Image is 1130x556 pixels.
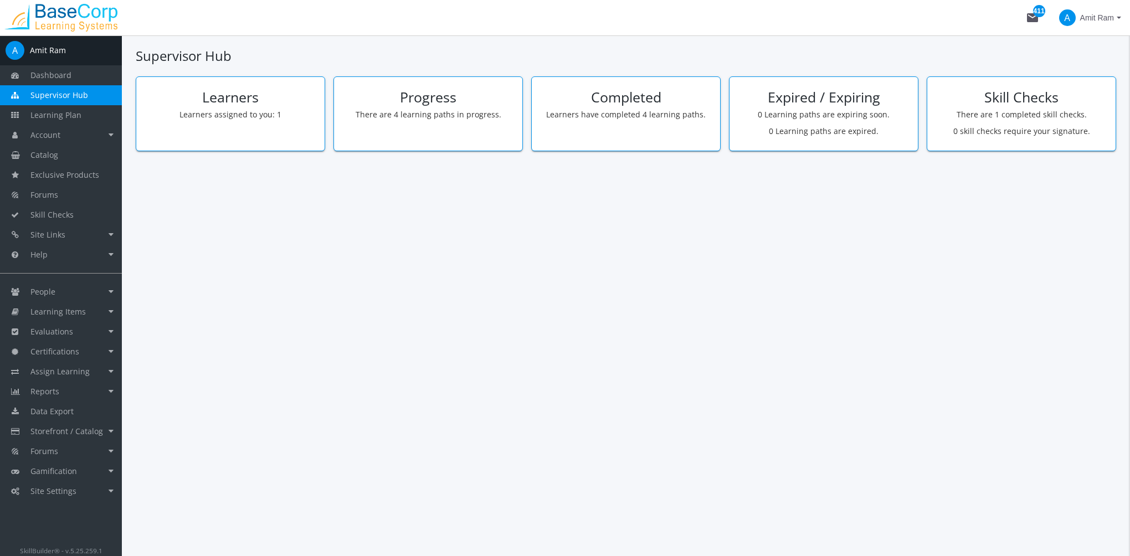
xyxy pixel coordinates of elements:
span: A [1059,9,1076,26]
span: Learning Plan [30,110,81,120]
span: Skill Checks [30,209,74,220]
h1: Supervisor Hub [136,47,1116,65]
span: Forums [30,446,58,456]
span: Exclusive Products [30,169,99,180]
span: Evaluations [30,326,73,337]
h2: Skill Checks [936,90,1107,105]
span: People [30,286,55,297]
span: Learning Items [30,306,86,317]
h2: Learners [145,90,316,105]
p: Learners have completed 4 learning paths. [540,109,712,120]
mat-icon: mail [1026,11,1039,24]
span: Site Links [30,229,65,240]
p: There are 1 completed skill checks. [936,109,1107,120]
span: Supervisor Hub [30,90,88,100]
small: SkillBuilder® - v.5.25.259.1 [20,546,102,555]
div: Amit Ram [30,45,66,56]
span: Forums [30,189,58,200]
span: Catalog [30,150,58,160]
p: 0 Learning paths are expiring soon. [738,109,910,120]
span: Amit Ram [1080,8,1114,28]
h2: Progress [342,90,514,105]
span: Account [30,130,60,140]
h2: Expired / Expiring [738,90,910,105]
span: A [6,41,24,60]
p: There are 4 learning paths in progress. [342,109,514,120]
span: Dashboard [30,70,71,80]
p: 0 skill checks require your signature. [936,126,1107,137]
span: Storefront / Catalog [30,426,103,436]
span: Reports [30,386,59,397]
span: Help [30,249,48,260]
p: Learners assigned to you: 1 [145,109,316,120]
h2: Completed [540,90,712,105]
span: Site Settings [30,486,76,496]
span: Gamification [30,466,77,476]
p: 0 Learning paths are expired. [738,126,910,137]
span: Assign Learning [30,366,90,377]
span: Data Export [30,406,74,416]
span: Certifications [30,346,79,357]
